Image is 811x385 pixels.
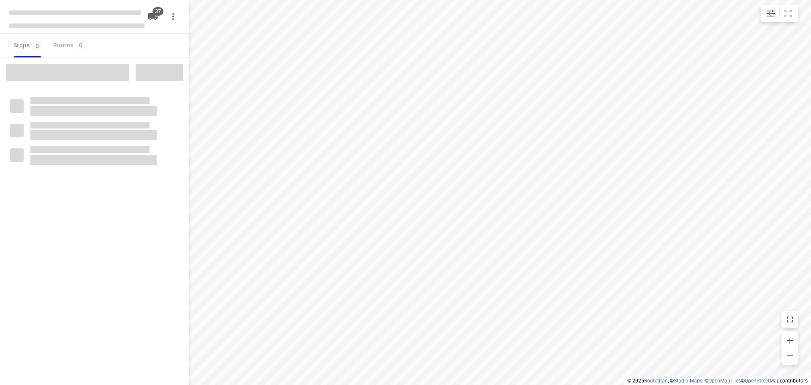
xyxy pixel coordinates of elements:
[674,378,702,384] a: Stadia Maps
[644,378,668,384] a: Routetitan
[761,5,798,22] div: small contained button group
[745,378,780,384] a: OpenStreetMap
[762,5,779,22] button: Map settings
[627,378,808,384] li: © 2025 , © , © © contributors
[708,378,741,384] a: OpenMapTiles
